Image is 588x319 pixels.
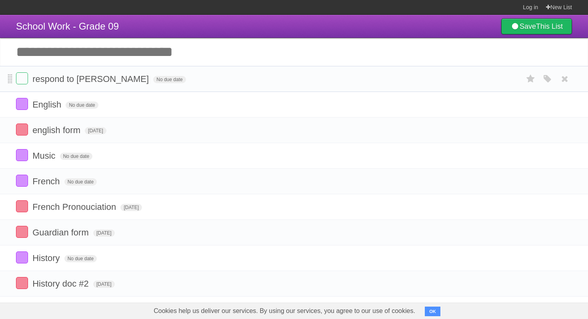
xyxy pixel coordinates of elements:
label: Done [16,124,28,136]
span: No due date [66,102,98,109]
label: Done [16,277,28,289]
span: History doc #2 [32,279,91,289]
span: No due date [64,178,97,185]
label: Done [16,251,28,263]
label: Done [16,149,28,161]
span: No due date [64,255,97,262]
label: Done [16,200,28,212]
span: [DATE] [120,204,142,211]
a: SaveThis List [501,18,572,34]
span: [DATE] [93,281,115,288]
span: No due date [153,76,186,83]
span: [DATE] [85,127,106,134]
span: english form [32,125,82,135]
label: Done [16,175,28,187]
span: French [32,176,62,186]
span: respond to [PERSON_NAME] [32,74,151,84]
label: Done [16,226,28,238]
label: Done [16,72,28,84]
span: No due date [60,153,92,160]
span: English [32,100,63,110]
span: Guardian form [32,227,91,237]
b: This List [536,22,563,30]
span: School Work - Grade 09 [16,21,119,32]
button: OK [425,307,440,316]
label: Star task [523,72,538,86]
span: Music [32,151,57,161]
span: Cookies help us deliver our services. By using our services, you agree to our use of cookies. [146,303,423,319]
span: French Pronouciation [32,202,118,212]
label: Done [16,98,28,110]
span: [DATE] [93,229,115,237]
span: History [32,253,62,263]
